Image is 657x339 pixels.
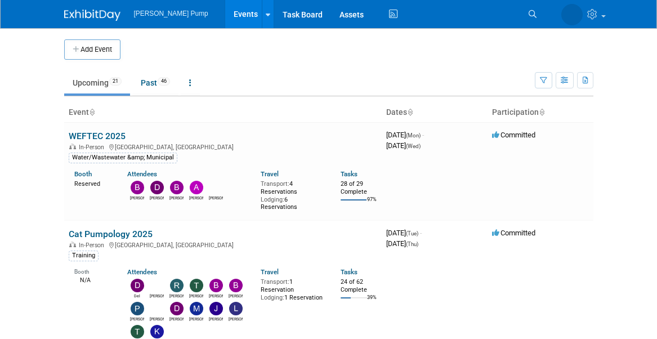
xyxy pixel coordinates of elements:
a: Cat Pumpology 2025 [69,229,153,239]
span: 46 [158,77,170,86]
span: (Tue) [406,230,418,237]
button: Add Event [64,39,120,60]
div: [GEOGRAPHIC_DATA], [GEOGRAPHIC_DATA] [69,240,377,249]
a: Past46 [132,72,178,93]
div: Amanda Smith [150,292,164,299]
div: Bobby Zitzka [130,194,144,201]
a: Sort by Participation Type [539,108,544,117]
img: ExhibitDay [64,10,120,21]
a: Travel [261,170,279,178]
a: Attendees [127,170,157,178]
div: Brian Lee [169,194,184,201]
th: Event [64,103,382,122]
div: Training [69,251,99,261]
span: Transport: [261,180,289,188]
img: Teri Beth Perkins [190,279,203,292]
span: 21 [109,77,122,86]
img: In-Person Event [69,144,76,149]
img: Tony Lewis [131,325,144,338]
div: 24 of 62 Complete [341,278,377,293]
div: Booth [74,265,111,275]
span: (Wed) [406,143,421,149]
div: [GEOGRAPHIC_DATA], [GEOGRAPHIC_DATA] [69,142,377,151]
a: Booth [74,170,92,178]
span: In-Person [79,144,108,151]
td: 39% [367,295,377,310]
div: Brian Peek [229,292,243,299]
th: Participation [488,103,593,122]
img: David Perry [150,181,164,194]
img: Bobby Zitzka [209,279,223,292]
div: Del Ritz [130,292,144,299]
div: Allan Curry [189,194,203,201]
th: Dates [382,103,488,122]
img: Allan Curry [190,181,203,194]
div: Bobby Zitzka [209,292,223,299]
span: [DATE] [386,229,422,237]
span: - [420,229,422,237]
a: Upcoming21 [64,72,130,93]
img: Ryan McHugh [150,302,164,315]
div: Robert Lega [169,292,184,299]
img: Amanda Smith [209,181,223,194]
span: [DATE] [386,239,418,248]
div: N/A [74,275,111,284]
img: David Perry [170,302,184,315]
a: Attendees [127,268,157,276]
img: Brian Lee [170,181,184,194]
div: Amanda Smith [209,194,223,201]
img: Del Ritz [131,279,144,292]
span: Transport: [261,278,289,286]
img: Patrick Champagne [131,302,144,315]
span: Committed [492,229,535,237]
img: In-Person Event [69,242,76,247]
img: Amanda Smith [150,279,164,292]
td: 97% [367,197,377,212]
div: Lee Feeser [229,315,243,322]
img: Bobby Zitzka [131,181,144,194]
div: Water/Wastewater &amp; Municipal [69,153,177,163]
img: Jake Sowders [209,302,223,315]
div: Ryan McHugh [150,315,164,322]
div: 1 Reservation 1 Reservation [261,276,324,301]
span: - [422,131,424,139]
div: David Perry [169,315,184,322]
div: David Perry [150,194,164,201]
span: (Mon) [406,132,421,139]
a: WEFTEC 2025 [69,131,126,141]
img: Brian Peek [229,279,243,292]
div: Patrick Champagne [130,315,144,322]
div: Teri Beth Perkins [189,292,203,299]
img: Martin Strong [190,302,203,315]
span: (Thu) [406,241,418,247]
span: Lodging: [261,196,284,203]
img: Robert Lega [170,279,184,292]
a: Tasks [341,268,357,276]
div: Martin Strong [189,315,203,322]
a: Sort by Event Name [89,108,95,117]
a: Travel [261,268,279,276]
span: [DATE] [386,141,421,150]
a: Sort by Start Date [407,108,413,117]
a: Tasks [341,170,357,178]
div: 4 Reservations 6 Reservations [261,178,324,211]
img: Kim M [150,325,164,338]
span: Committed [492,131,535,139]
span: [DATE] [386,131,424,139]
div: 28 of 29 Complete [341,180,377,195]
span: In-Person [79,242,108,249]
img: Lee Feeser [229,302,243,315]
div: Reserved [74,178,111,188]
span: Lodging: [261,294,284,301]
span: [PERSON_NAME] Pump [134,10,208,17]
img: Amanda Smith [561,4,583,25]
div: Jake Sowders [209,315,223,322]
